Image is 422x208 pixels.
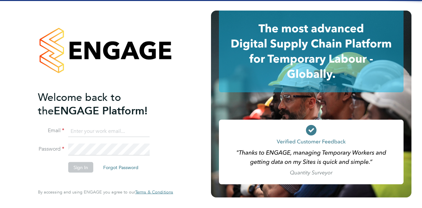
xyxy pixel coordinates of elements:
[38,189,173,195] span: By accessing and using ENGAGE you agree to our
[38,146,64,153] label: Password
[98,162,144,173] button: Forgot Password
[38,127,64,134] label: Email
[68,125,150,137] input: Enter your work email...
[135,190,173,195] a: Terms & Conditions
[68,162,93,173] button: Sign In
[38,90,166,117] h2: ENGAGE Platform!
[38,91,121,117] span: Welcome back to the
